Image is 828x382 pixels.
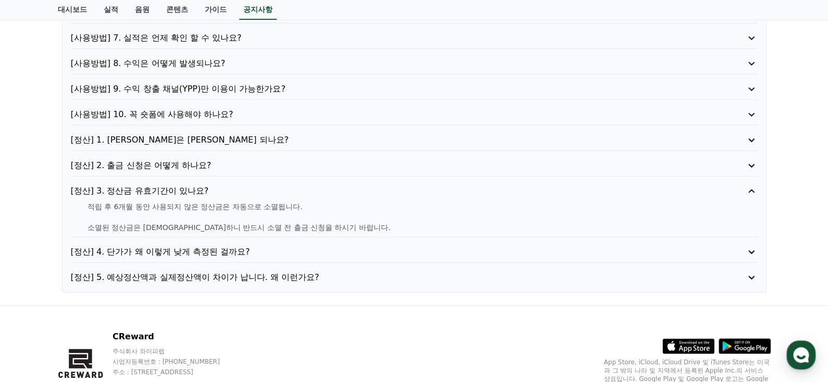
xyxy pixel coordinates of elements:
p: [정산] 5. 예상정산액과 실제정산액이 차이가 납니다. 왜 이런가요? [71,271,703,284]
p: [사용방법] 9. 수익 창출 채널(YPP)만 이용이 가능한가요? [71,83,703,95]
a: 홈 [3,296,69,322]
button: [사용방법] 8. 수익은 어떻게 발생되나요? [71,57,758,70]
p: [정산] 2. 출금 신청은 어떻게 하나요? [71,159,703,172]
p: 사업자등록번호 : [PHONE_NUMBER] [113,358,240,366]
button: [사용방법] 7. 실적은 언제 확인 할 수 있나요? [71,32,758,44]
button: [정산] 1. [PERSON_NAME]은 [PERSON_NAME] 되나요? [71,134,758,146]
button: [사용방법] 10. 꼭 숏폼에 사용해야 하나요? [71,108,758,121]
p: 주소 : [STREET_ADDRESS] [113,368,240,376]
p: 주식회사 와이피랩 [113,347,240,355]
button: [정산] 5. 예상정산액과 실제정산액이 차이가 납니다. 왜 이런가요? [71,271,758,284]
p: [사용방법] 8. 수익은 어떻게 발생되나요? [71,57,703,70]
a: 대화 [69,296,134,322]
button: [사용방법] 9. 수익 창출 채널(YPP)만 이용이 가능한가요? [71,83,758,95]
p: [정산] 1. [PERSON_NAME]은 [PERSON_NAME] 되나요? [71,134,703,146]
a: 설정 [134,296,200,322]
button: [정산] 3. 정산금 유효기간이 있나요? [71,185,758,197]
button: [정산] 2. 출금 신청은 어떻게 하나요? [71,159,758,172]
button: [정산] 4. 단가가 왜 이렇게 낮게 측정된 걸까요? [71,246,758,258]
p: [사용방법] 10. 꼭 숏폼에 사용해야 하나요? [71,108,703,121]
p: [정산] 3. 정산금 유효기간이 있나요? [71,185,703,197]
p: 소멸된 정산금은 [DEMOGRAPHIC_DATA]하니 반드시 소멸 전 출금 신청을 하시기 바랍니다. [88,222,758,233]
span: 설정 [161,311,174,320]
p: [사용방법] 7. 실적은 언제 확인 할 수 있나요? [71,32,703,44]
p: CReward [113,330,240,343]
span: 대화 [95,312,108,320]
p: 적립 후 6개월 동안 사용되지 않은 정산금은 자동으로 소멸됩니다. [88,201,758,212]
p: [정산] 4. 단가가 왜 이렇게 낮게 측정된 걸까요? [71,246,703,258]
span: 홈 [33,311,39,320]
